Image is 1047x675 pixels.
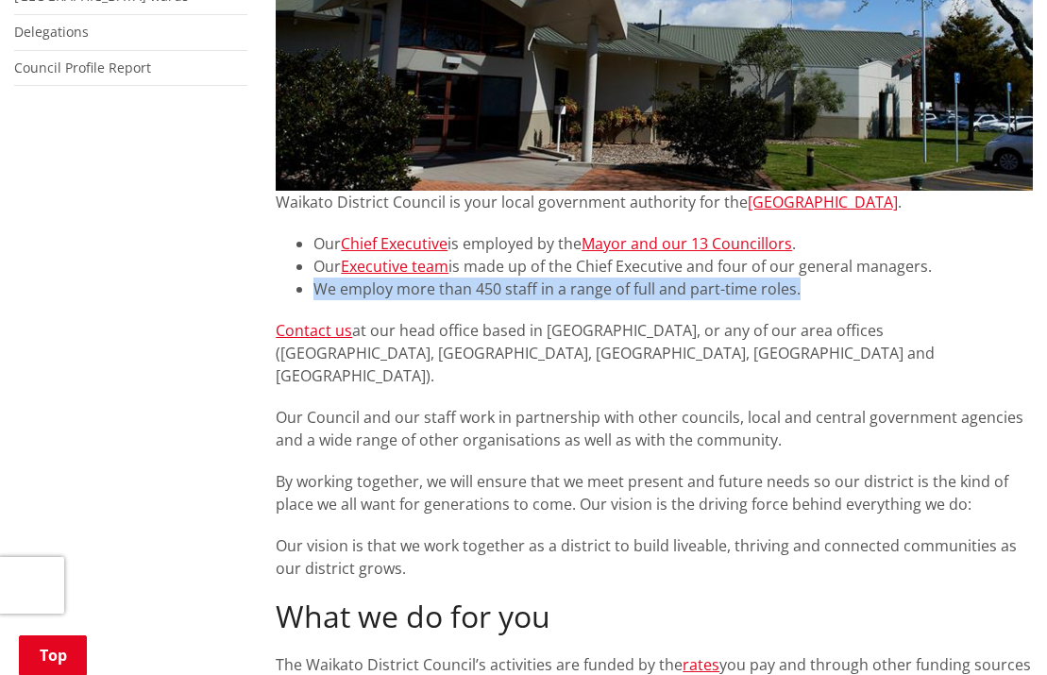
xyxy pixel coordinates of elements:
[14,23,89,41] a: Delegations
[313,256,932,277] span: Our is made up of the Chief Executive and four of our general managers.
[276,320,352,341] a: Contact us
[960,596,1028,664] iframe: Messenger Launcher
[276,471,1008,515] span: By working together, we will ensure that we meet present and future needs so our district is the ...
[19,635,87,675] a: Top
[14,59,151,76] a: Council Profile Report
[313,278,1033,300] li: We employ more than 450 staff in a range of full and part-time roles.
[582,233,792,254] a: Mayor and our 13 Councillors
[683,654,719,675] a: rates
[341,233,448,254] a: Chief Executive
[276,534,1033,580] p: Our vision is that we work together as a district to build liveable, thriving and connected commu...
[276,191,1033,213] p: Waikato District Council is your local government authority for the .
[341,256,448,277] a: Executive team
[276,407,1023,450] span: Our Council and our staff work in partnership with other councils, local and central government a...
[313,233,796,254] span: Our is employed by the .
[276,599,1033,634] h2: What we do for you
[748,192,898,212] a: [GEOGRAPHIC_DATA]
[276,320,935,386] span: at our head office based in [GEOGRAPHIC_DATA], or any of our area offices ([GEOGRAPHIC_DATA], [GE...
